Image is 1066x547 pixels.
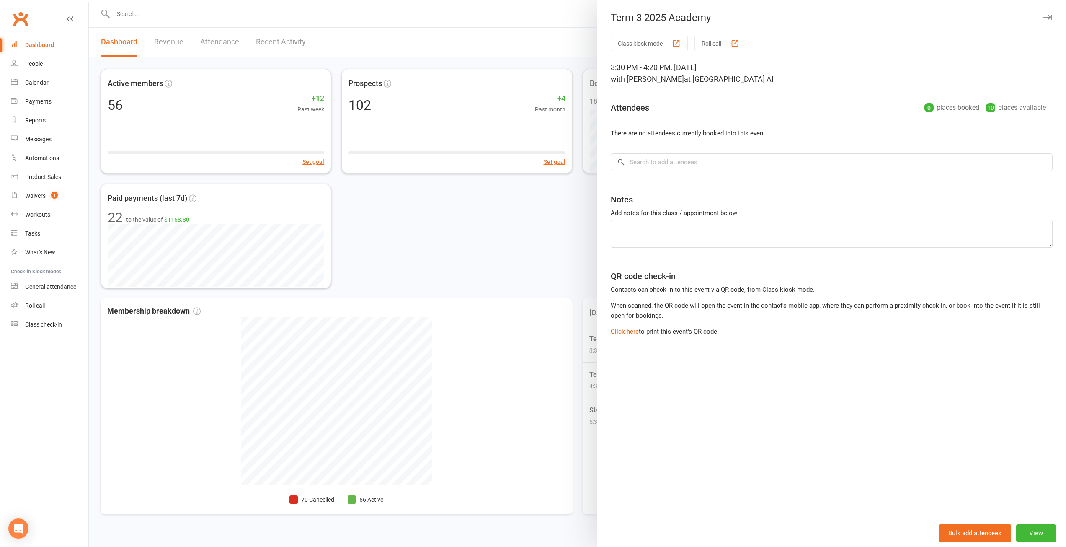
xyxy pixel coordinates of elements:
[25,211,50,218] div: Workouts
[25,117,46,124] div: Reports
[611,62,1053,85] div: 3:30 PM - 4:20 PM, [DATE]
[25,136,52,143] div: Messages
[11,92,88,111] a: Payments
[611,36,688,51] button: Class kiosk mode
[611,208,1053,218] div: Add notes for this class / appointment below
[11,315,88,334] a: Class kiosk mode
[11,130,88,149] a: Messages
[11,187,88,205] a: Waivers 1
[8,518,28,539] div: Open Intercom Messenger
[11,54,88,73] a: People
[25,302,45,309] div: Roll call
[611,270,676,282] div: QR code check-in
[611,102,649,114] div: Attendees
[25,174,61,180] div: Product Sales
[25,41,54,48] div: Dashboard
[611,153,1053,171] input: Search to add attendees
[10,8,31,29] a: Clubworx
[939,524,1011,542] button: Bulk add attendees
[924,103,934,112] div: 0
[25,98,52,105] div: Payments
[11,111,88,130] a: Reports
[25,192,46,199] div: Waivers
[11,36,88,54] a: Dashboard
[611,194,633,205] div: Notes
[11,168,88,187] a: Product Sales
[684,75,775,83] span: at [GEOGRAPHIC_DATA] All
[11,277,88,296] a: General attendance kiosk mode
[25,321,62,328] div: Class check-in
[597,12,1066,23] div: Term 3 2025 Academy
[11,296,88,315] a: Roll call
[611,75,684,83] span: with [PERSON_NAME]
[924,102,979,114] div: places booked
[694,36,746,51] button: Roll call
[986,102,1046,114] div: places available
[11,243,88,262] a: What's New
[611,285,1053,295] div: Contacts can check in to this event via QR code, from Class kiosk mode.
[611,301,1053,321] div: When scanned, the QR code will open the event in the contact's mobile app, where they can perform...
[25,79,49,86] div: Calendar
[25,230,40,237] div: Tasks
[11,73,88,92] a: Calendar
[611,285,1053,337] div: to print this event's QR code.
[11,224,88,243] a: Tasks
[25,249,55,256] div: What's New
[11,149,88,168] a: Automations
[986,103,995,112] div: 10
[1016,524,1056,542] button: View
[51,192,58,199] span: 1
[11,205,88,224] a: Workouts
[25,155,59,161] div: Automations
[25,283,76,290] div: General attendance
[611,328,639,335] a: Click here
[611,128,1053,138] li: There are no attendees currently booked into this event.
[25,60,43,67] div: People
